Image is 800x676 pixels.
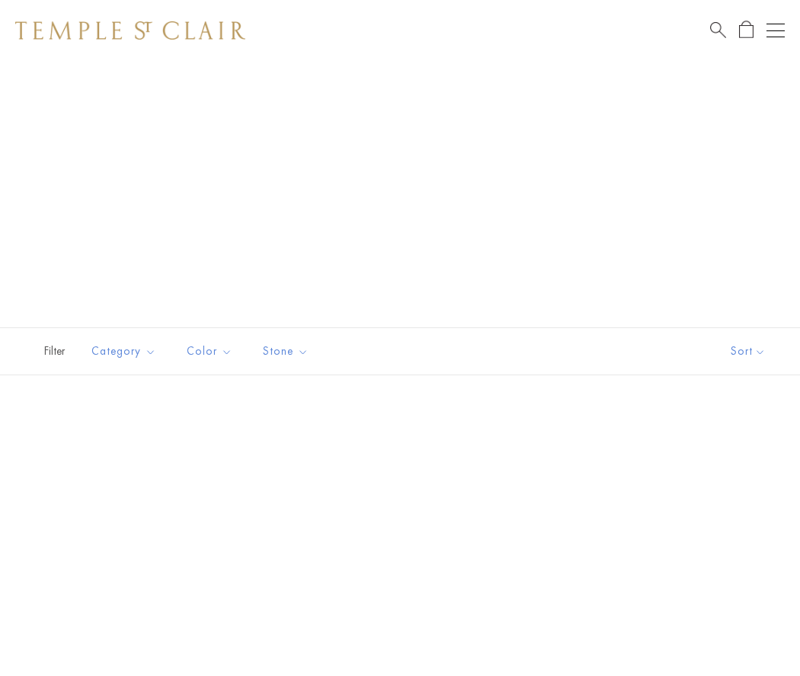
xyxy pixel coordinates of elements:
[84,342,168,361] span: Category
[766,21,785,40] button: Open navigation
[255,342,320,361] span: Stone
[710,21,726,40] a: Search
[251,334,320,368] button: Stone
[739,21,754,40] a: Open Shopping Bag
[15,21,245,40] img: Temple St. Clair
[175,334,244,368] button: Color
[179,342,244,361] span: Color
[80,334,168,368] button: Category
[696,328,800,375] button: Show sort by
